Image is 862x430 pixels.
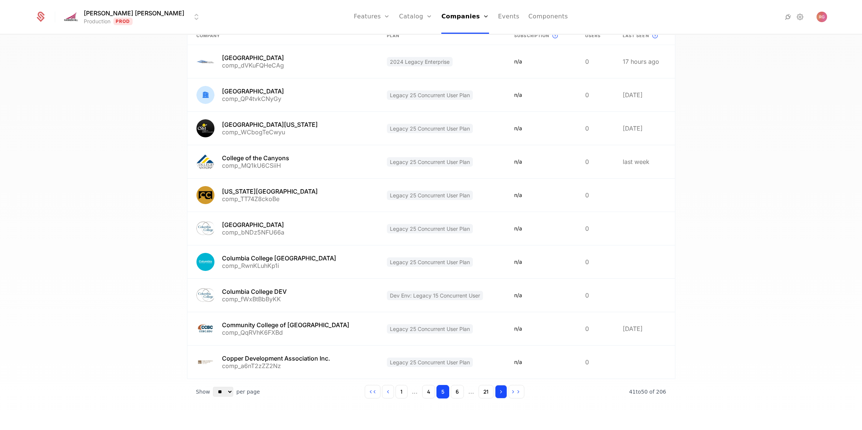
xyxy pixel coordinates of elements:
select: Select page size [213,387,233,397]
th: Users [576,27,614,45]
button: Go to previous page [382,385,394,398]
button: Go to next page [495,385,507,398]
button: Go to last page [509,385,524,398]
button: Select environment [64,9,201,25]
button: Go to page 4 [422,385,435,398]
span: per page [236,388,260,395]
a: Integrations [783,12,793,21]
span: ... [465,386,477,398]
span: 206 [629,389,666,395]
span: Prod [113,18,133,25]
span: Last seen [623,33,649,39]
a: Settings [796,12,805,21]
img: Ryan Griffith [817,12,827,22]
button: Go to first page [365,385,380,398]
span: [PERSON_NAME] [PERSON_NAME] [84,9,184,18]
th: Company [187,27,378,45]
button: Go to page 6 [451,385,464,398]
div: Page navigation [365,385,525,398]
div: Table pagination [187,379,675,404]
span: ... [409,386,421,398]
img: Hannon Hill [62,11,80,23]
button: Open user button [817,12,827,22]
span: Show [196,388,210,395]
button: Go to page 21 [479,385,494,398]
div: Production [84,18,110,25]
th: Plan [378,27,505,45]
span: Subscription [514,33,549,39]
button: Go to page 1 [396,385,408,398]
span: 41 to 50 of [629,389,656,395]
button: Go to page 5 [436,385,449,398]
